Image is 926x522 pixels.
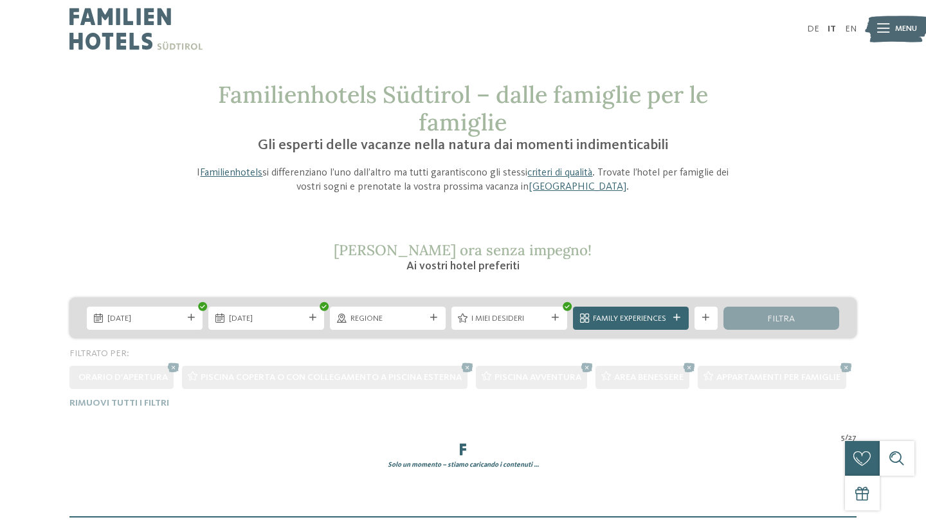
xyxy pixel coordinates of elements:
span: Family Experiences [593,313,668,325]
span: Ai vostri hotel preferiti [406,260,520,272]
p: I si differenziano l’uno dall’altro ma tutti garantiscono gli stessi . Trovate l’hotel per famigl... [188,166,738,195]
a: EN [845,24,857,33]
span: Familienhotels Südtirol – dalle famiglie per le famiglie [218,80,708,137]
span: Gli esperti delle vacanze nella natura dai momenti indimenticabili [258,138,668,152]
span: / [845,432,848,444]
span: Regione [350,313,426,325]
a: DE [807,24,819,33]
span: [DATE] [229,313,304,325]
span: 5 [841,432,845,444]
span: [PERSON_NAME] ora senza impegno! [334,240,592,259]
a: Familienhotels [200,168,262,178]
a: IT [828,24,836,33]
div: Solo un momento – stiamo caricando i contenuti … [61,460,866,470]
span: I miei desideri [471,313,547,325]
span: 27 [848,432,857,444]
span: [DATE] [107,313,183,325]
a: [GEOGRAPHIC_DATA] [529,182,626,192]
a: criteri di qualità [527,168,592,178]
span: Menu [895,23,917,35]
